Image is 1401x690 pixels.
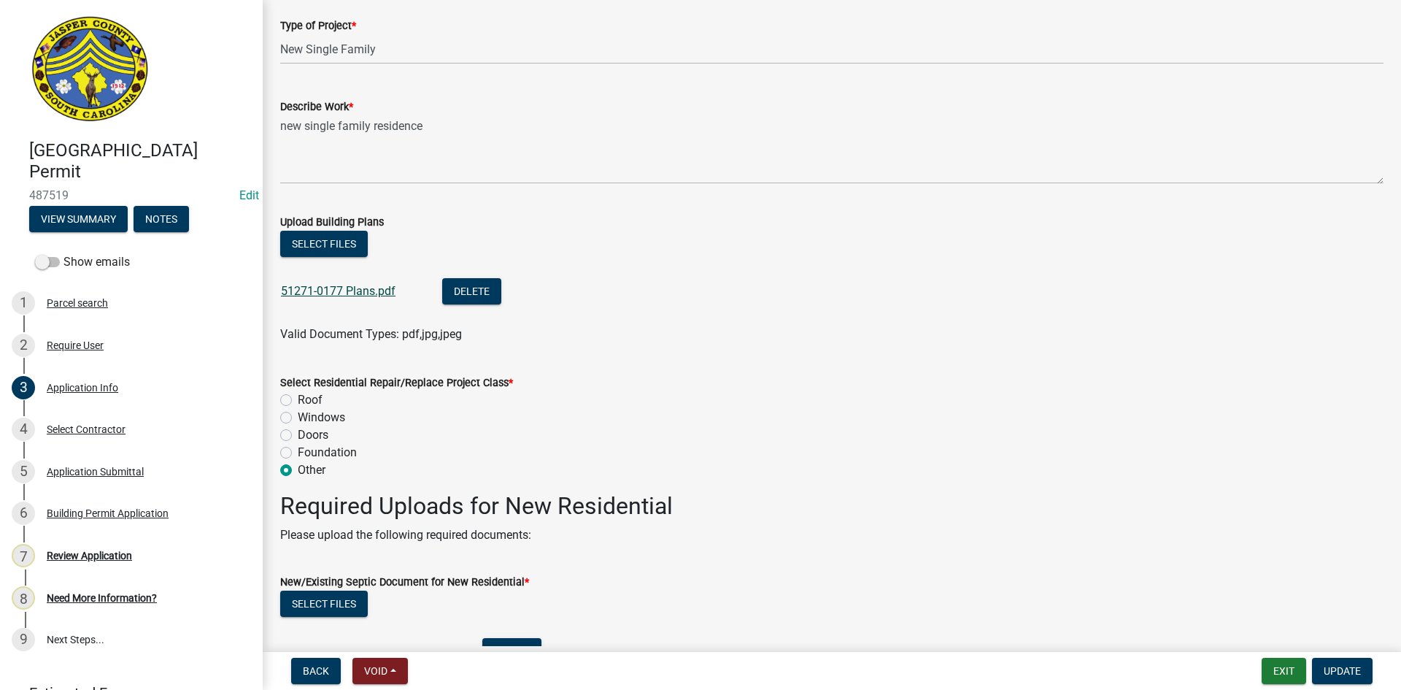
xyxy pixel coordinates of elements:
h4: [GEOGRAPHIC_DATA] Permit [29,140,251,183]
div: 4 [12,418,35,441]
button: Select files [280,591,368,617]
div: 9 [12,628,35,651]
label: Roof [298,391,323,409]
button: Void [352,658,408,684]
label: New/Existing Septic Document for New Residential [280,578,529,588]
label: Other [298,461,325,479]
span: Back [303,665,329,677]
wm-modal-confirm: Delete Document [482,645,541,659]
button: Update [1312,658,1373,684]
label: Show emails [35,253,130,271]
div: 6 [12,502,35,525]
a: Septic letter not avaiable.docx [281,644,436,658]
wm-modal-confirm: Delete Document [442,285,501,299]
wm-modal-confirm: Edit Application Number [239,188,259,202]
span: Valid Document Types: pdf,jpg,jpeg [280,327,462,341]
label: Doors [298,426,328,444]
div: Select Contractor [47,424,126,434]
wm-modal-confirm: Notes [134,214,189,226]
h2: Required Uploads for New Residential [280,492,1383,520]
div: Review Application [47,551,132,561]
div: 3 [12,376,35,399]
label: Windows [298,409,345,426]
div: 1 [12,291,35,315]
button: Delete [482,638,541,664]
label: Type of Project [280,21,356,31]
button: Exit [1262,658,1306,684]
div: Application Submittal [47,467,144,477]
div: Application Info [47,383,118,393]
img: Jasper County, South Carolina [29,15,151,125]
wm-modal-confirm: Summary [29,214,128,226]
button: Notes [134,206,189,232]
div: 2 [12,334,35,357]
span: Void [364,665,387,677]
a: 51271-0177 Plans.pdf [281,284,395,298]
div: Need More Information? [47,593,157,603]
div: 8 [12,586,35,610]
label: Upload Building Plans [280,218,384,228]
label: Select Residential Repair/Replace Project Class [280,378,513,388]
p: Please upload the following required documents: [280,526,1383,544]
a: Edit [239,188,259,202]
button: Back [291,658,341,684]
div: 5 [12,460,35,483]
button: Delete [442,278,501,304]
span: Update [1324,665,1361,677]
div: Parcel search [47,298,108,308]
label: Foundation [298,444,357,461]
button: Select files [280,231,368,257]
span: 487519 [29,188,233,202]
div: Building Permit Application [47,508,169,518]
label: Describe Work [280,102,353,112]
div: Require User [47,340,104,350]
button: View Summary [29,206,128,232]
div: 7 [12,544,35,567]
